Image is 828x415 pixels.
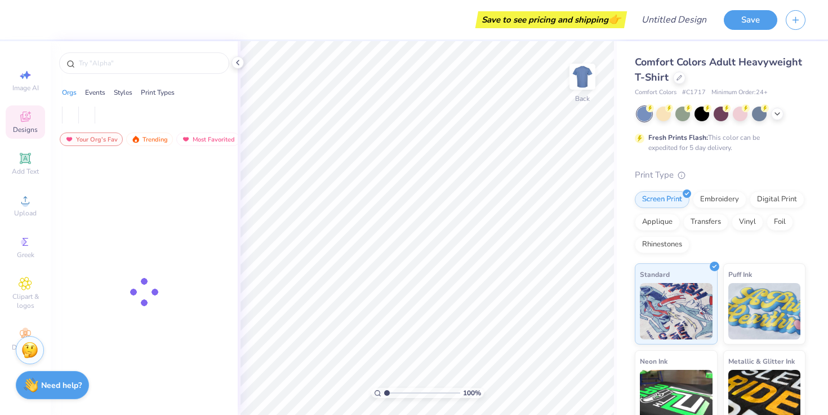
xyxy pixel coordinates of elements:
span: Puff Ink [728,268,752,280]
div: This color can be expedited for 5 day delivery. [648,133,787,153]
div: Foil [767,214,793,231]
span: Comfort Colors [635,88,676,98]
span: Metallic & Glitter Ink [728,355,795,367]
span: Comfort Colors Adult Heavyweight T-Shirt [635,55,802,84]
img: most_fav.gif [65,135,74,143]
span: Add Text [12,167,39,176]
div: Most Favorited [176,133,240,146]
div: Back [575,94,590,104]
span: Designs [13,125,38,134]
span: Image AI [12,83,39,92]
div: Vinyl [732,214,763,231]
span: 👉 [608,12,621,26]
img: Puff Ink [728,283,801,339]
div: Print Type [635,169,805,182]
img: Back [571,65,594,88]
span: Greek [17,250,34,259]
span: Minimum Order: 24 + [711,88,768,98]
div: Save to see pricing and shipping [478,11,624,28]
div: Digital Print [750,191,804,208]
span: # C1717 [682,88,706,98]
span: Clipart & logos [6,292,45,310]
img: Standard [640,283,713,339]
div: Print Types [141,87,175,98]
span: 100 % [463,388,481,398]
div: Events [85,87,105,98]
strong: Need help? [41,380,82,391]
span: Upload [14,209,37,218]
div: Screen Print [635,191,689,208]
div: Styles [114,87,132,98]
input: Untitled Design [633,8,715,31]
img: trending.gif [131,135,140,143]
div: Embroidery [693,191,746,208]
span: Decorate [12,343,39,352]
input: Try "Alpha" [78,58,222,69]
img: most_fav.gif [181,135,190,143]
div: Transfers [683,214,728,231]
div: Rhinestones [635,236,689,253]
span: Neon Ink [640,355,667,367]
div: Applique [635,214,680,231]
span: Standard [640,268,670,280]
div: Your Org's Fav [60,133,123,146]
div: Trending [126,133,173,146]
div: Orgs [62,87,77,98]
strong: Fresh Prints Flash: [648,133,708,142]
button: Save [724,10,777,30]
